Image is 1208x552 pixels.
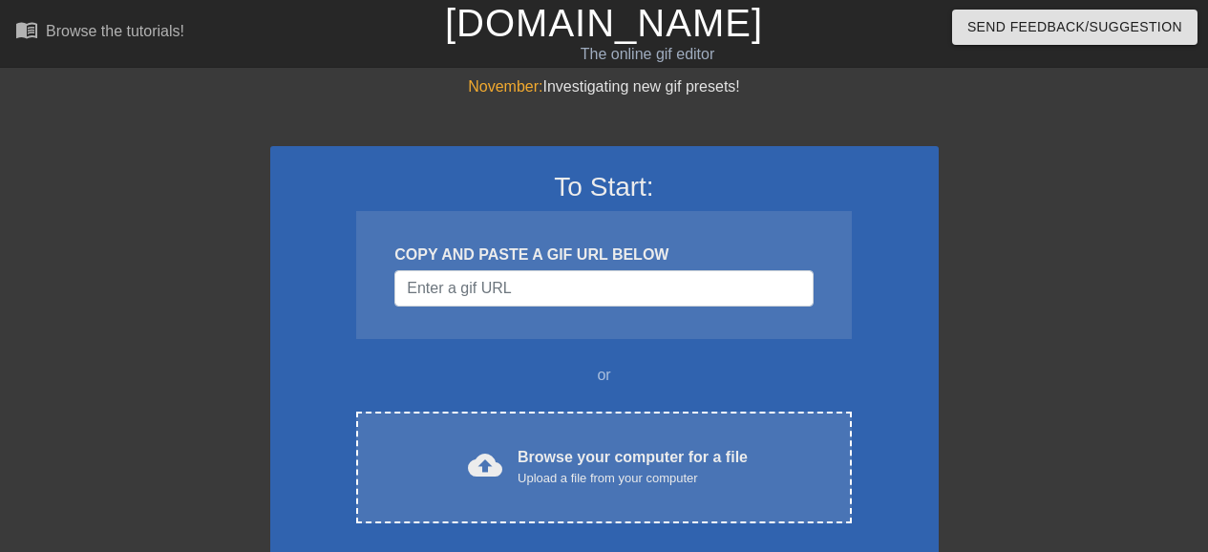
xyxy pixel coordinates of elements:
[394,270,813,307] input: Username
[394,244,813,266] div: COPY AND PASTE A GIF URL BELOW
[518,446,748,488] div: Browse your computer for a file
[518,469,748,488] div: Upload a file from your computer
[15,18,184,48] a: Browse the tutorials!
[46,23,184,39] div: Browse the tutorials!
[413,43,883,66] div: The online gif editor
[320,364,889,387] div: or
[468,448,502,482] span: cloud_upload
[295,171,914,203] h3: To Start:
[952,10,1197,45] button: Send Feedback/Suggestion
[967,15,1182,39] span: Send Feedback/Suggestion
[270,75,939,98] div: Investigating new gif presets!
[15,18,38,41] span: menu_book
[468,78,542,95] span: November:
[445,2,763,44] a: [DOMAIN_NAME]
